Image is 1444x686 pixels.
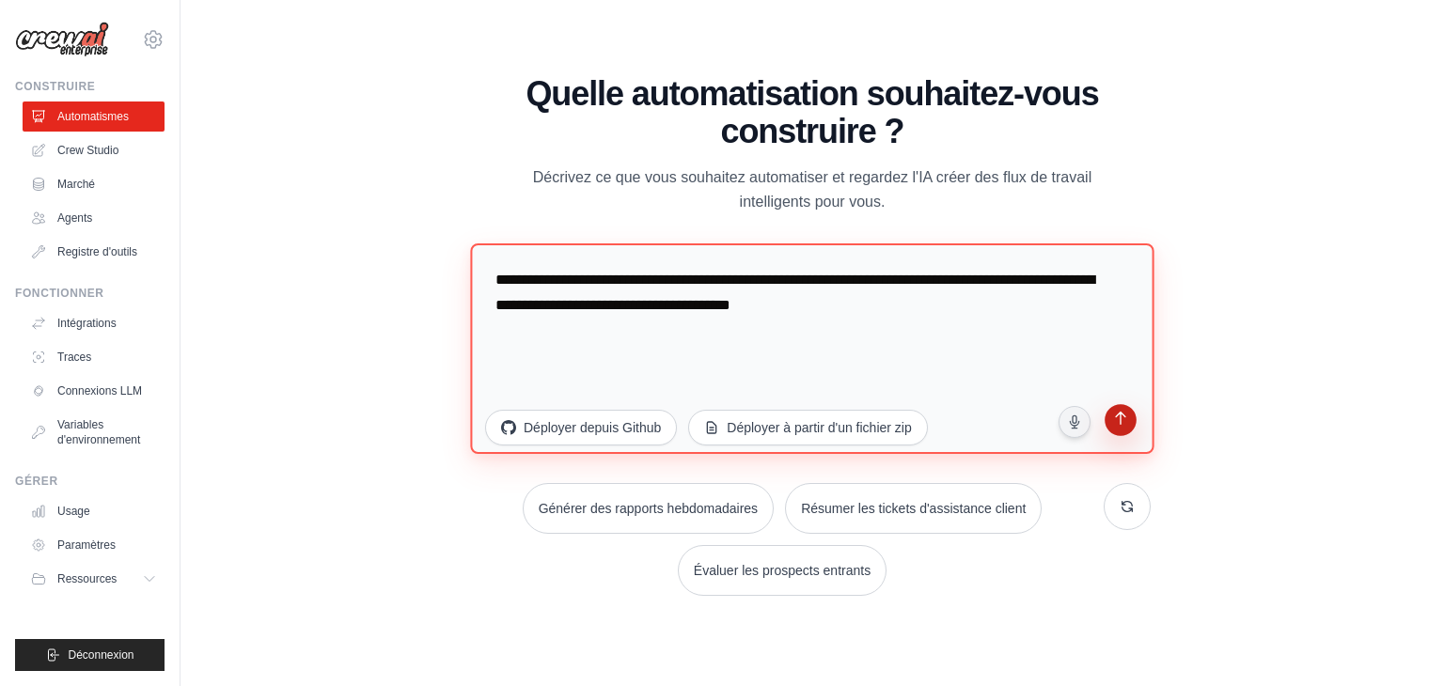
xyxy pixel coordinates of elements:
[23,135,165,165] a: Crew Studio
[68,648,133,662] font: Déconnexion
[727,420,911,435] font: Déployer à partir d'un fichier zip
[23,237,165,267] a: Registre d'outils
[526,74,1098,150] font: Quelle automatisation souhaitez-vous construire ?
[57,505,90,518] font: Usage
[57,538,116,552] font: Paramètres
[57,384,142,398] font: Connexions LLM
[57,245,137,258] font: Registre d'outils
[23,308,165,338] a: Intégrations
[1350,596,1444,686] div: Widget de chat
[15,475,58,488] font: Gérer
[23,101,165,132] a: Automatismes
[57,418,140,446] font: Variables d'environnement
[15,639,165,671] button: Déconnexion
[785,483,1042,534] button: Résumer les tickets d'assistance client
[57,178,95,191] font: Marché
[23,564,165,594] button: Ressources
[524,420,661,435] font: Déployer depuis Github
[801,501,1026,516] font: Résumer les tickets d'assistance client
[57,351,91,364] font: Traces
[15,22,109,57] img: Logo
[23,342,165,372] a: Traces
[23,496,165,526] a: Usage
[539,501,758,516] font: Générer des rapports hebdomadaires
[57,144,118,157] font: Crew Studio
[523,483,774,534] button: Générer des rapports hebdomadaires
[57,317,117,330] font: Intégrations
[57,572,117,585] font: Ressources
[1350,596,1444,686] iframe: Chat Widget
[23,203,165,233] a: Agents
[15,80,95,93] font: Construire
[23,410,165,455] a: Variables d'environnement
[694,563,871,578] font: Évaluer les prospects entrants
[485,410,677,445] button: Déployer depuis Github
[23,530,165,560] a: Paramètres
[15,287,104,300] font: Fonctionner
[57,110,129,123] font: Automatismes
[23,169,165,199] a: Marché
[678,545,887,596] button: Évaluer les prospects entrants
[533,169,1091,210] font: Décrivez ce que vous souhaitez automatiser et regardez l'IA créer des flux de travail intelligent...
[57,211,92,225] font: Agents
[23,376,165,406] a: Connexions LLM
[688,410,927,445] button: Déployer à partir d'un fichier zip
